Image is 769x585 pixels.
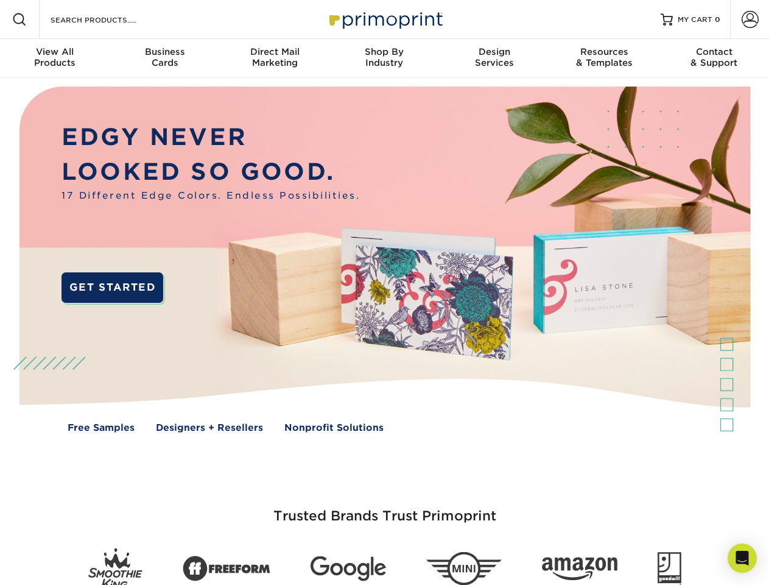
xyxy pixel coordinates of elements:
div: & Templates [549,46,659,68]
a: Designers + Resellers [156,421,263,435]
a: Direct MailMarketing [220,39,329,78]
span: 17 Different Edge Colors. Endless Possibilities. [61,189,360,203]
a: Nonprofit Solutions [284,421,384,435]
a: Shop ByIndustry [329,39,439,78]
span: MY CART [678,15,712,25]
div: Open Intercom Messenger [728,544,757,573]
img: Goodwill [658,552,681,585]
span: Business [110,46,219,57]
img: Google [311,556,386,581]
div: Cards [110,46,219,68]
div: Industry [329,46,439,68]
a: GET STARTED [61,272,163,303]
span: Contact [659,46,769,57]
a: BusinessCards [110,39,219,78]
img: Primoprint [324,6,446,32]
img: Amazon [542,558,617,581]
a: Resources& Templates [549,39,659,78]
p: LOOKED SO GOOD. [61,155,360,190]
span: Direct Mail [220,46,329,57]
div: Services [440,46,549,68]
p: EDGY NEVER [61,120,360,155]
span: Design [440,46,549,57]
span: 0 [715,15,720,24]
span: Shop By [329,46,439,57]
a: Free Samples [68,421,135,435]
a: Contact& Support [659,39,769,78]
h3: Trusted Brands Trust Primoprint [29,479,741,539]
input: SEARCH PRODUCTS..... [49,12,168,27]
div: Marketing [220,46,329,68]
a: DesignServices [440,39,549,78]
span: Resources [549,46,659,57]
div: & Support [659,46,769,68]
